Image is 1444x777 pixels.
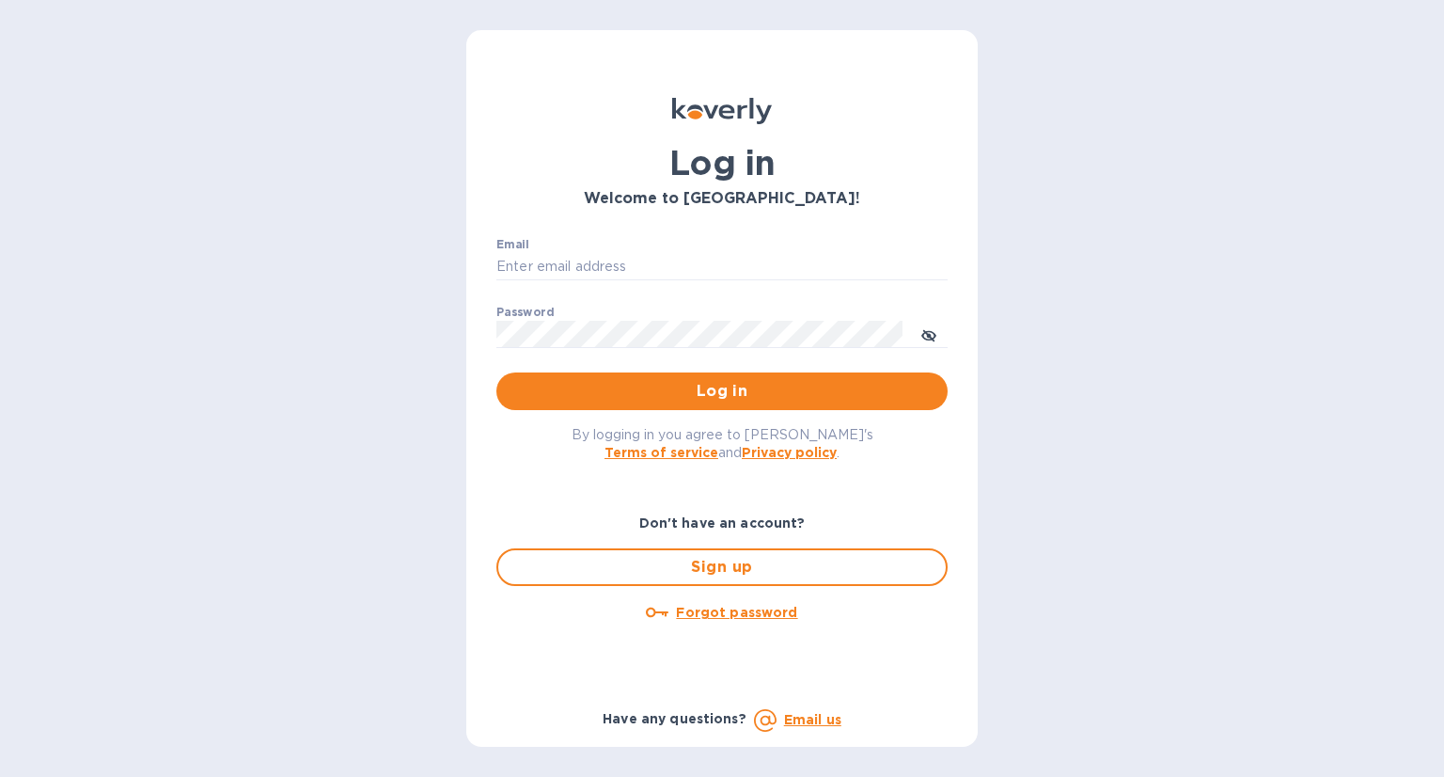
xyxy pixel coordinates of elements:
[910,315,948,353] button: toggle password visibility
[511,380,933,403] span: Log in
[496,190,948,208] h3: Welcome to [GEOGRAPHIC_DATA]!
[496,253,948,281] input: Enter email address
[742,445,837,460] a: Privacy policy
[676,605,797,620] u: Forgot password
[496,548,948,586] button: Sign up
[513,556,931,579] span: Sign up
[784,712,841,727] a: Email us
[603,711,746,726] b: Have any questions?
[496,307,554,318] label: Password
[572,427,873,460] span: By logging in you agree to [PERSON_NAME]'s and .
[496,373,948,410] button: Log in
[496,143,948,182] h1: Log in
[496,239,529,250] label: Email
[639,515,806,531] b: Don't have an account?
[672,98,772,124] img: Koverly
[604,445,718,460] a: Terms of service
